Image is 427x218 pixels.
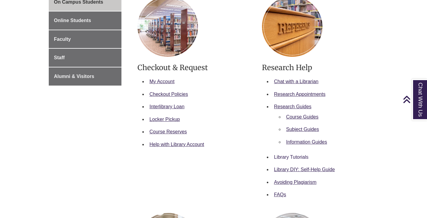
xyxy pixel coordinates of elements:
a: Research Guides [274,104,312,109]
a: Chat with a Librarian [274,79,319,84]
a: Interlibrary Loan [150,104,185,109]
a: My Account [150,79,175,84]
a: Avoiding Plagiarism [274,180,316,185]
a: Help with Library Account [150,142,204,147]
a: Subject Guides [286,127,319,132]
a: Back to Top [403,95,425,103]
a: Online Students [49,11,121,30]
a: Alumni & Visitors [49,67,121,86]
a: Information Guides [286,139,327,145]
a: Research Appointments [274,92,326,97]
a: Locker Pickup [150,117,180,122]
a: Course Guides [286,114,319,119]
h3: Research Help [262,63,377,72]
a: Library Tutorials [274,155,309,160]
a: Faculty [49,30,121,48]
a: Staff [49,49,121,67]
a: Course Reserves [150,129,187,134]
a: FAQs [274,192,286,197]
h3: Checkout & Request [137,63,253,72]
a: Checkout Policies [150,92,188,97]
a: Library DIY: Self-Help Guide [274,167,335,172]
